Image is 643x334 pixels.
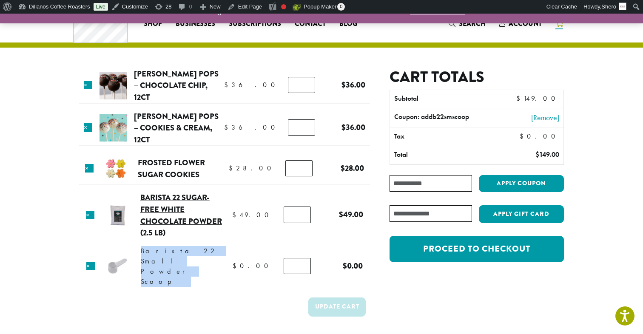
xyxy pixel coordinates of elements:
span: Search [459,19,486,28]
img: Kimmie Cake Pops - Chocolate Chip, 12ct [100,72,127,99]
input: Product quantity [284,207,311,223]
bdi: 49.00 [232,210,273,219]
a: [Remove] [498,112,559,123]
input: Product quantity [288,77,315,93]
bdi: 36.00 [341,122,365,133]
button: Update cart [308,297,366,317]
span: $ [341,122,346,133]
img: Barista 22 Sugar Free White Chocolate Powder [104,201,131,229]
span: $ [233,261,240,270]
bdi: 0.00 [233,261,272,270]
span: $ [341,162,345,174]
button: Apply coupon [479,175,564,192]
th: Total [390,146,494,164]
a: Live [94,3,108,11]
span: Businesses [176,19,215,29]
img: Frosted Flower Sugar Cookies [102,155,130,182]
span: $ [229,164,236,173]
a: Shop [137,17,169,31]
span: Subscriptions [229,19,281,29]
input: Product quantity [288,119,315,136]
bdi: 36.00 [224,123,279,132]
bdi: 49.00 [339,209,363,220]
bdi: 28.00 [229,164,275,173]
a: Remove this item [86,262,95,270]
span: Blog [339,19,357,29]
span: $ [224,123,231,132]
button: Apply Gift Card [479,205,564,223]
a: Remove this item [84,81,92,89]
a: [PERSON_NAME] Pops – Cookies & Cream, 12ct [134,110,219,145]
bdi: 36.00 [224,80,279,89]
h2: Cart totals [390,68,564,86]
span: $ [341,79,346,91]
a: Remove this item [84,123,92,132]
span: $ [339,209,343,220]
span: Account [509,19,542,28]
img: Kimmie Cake Pops - Cookies & Cream, 12ct [100,114,127,142]
a: Frosted Flower Sugar Cookies [138,157,205,180]
bdi: 149.00 [516,94,559,103]
a: Remove this item [85,164,94,173]
a: [PERSON_NAME] Pops – Chocolate Chip, 12ct [134,68,219,103]
span: Contact [295,19,326,29]
span: $ [516,94,524,103]
th: Tax [390,128,513,146]
span: $ [232,210,239,219]
div: Focus keyphrase not set [281,4,286,9]
span: $ [535,150,539,159]
a: Search [442,17,492,31]
th: Subtotal [390,90,494,108]
th: Coupon: addb22smscoop [390,108,494,127]
bdi: 0.00 [343,260,363,272]
span: Shop [144,19,162,29]
bdi: 0.00 [520,132,559,141]
bdi: 36.00 [341,79,365,91]
span: Shero [601,3,616,10]
img: Barista 22 Small Powder Scoop [104,252,131,280]
a: Remove this item [86,211,94,219]
span: $ [520,132,527,141]
a: Barista 22 Sugar-Free White Chocolate Powder (2.5 lb) [140,192,222,238]
span: $ [224,80,231,89]
span: $ [343,260,347,272]
span: 0 [337,3,345,11]
a: Proceed to checkout [390,236,564,262]
input: Product quantity [285,160,313,176]
bdi: 149.00 [535,150,559,159]
bdi: 28.00 [341,162,364,174]
span: Barista 22 Small Powder Scoop [141,246,218,286]
input: Product quantity [284,258,311,274]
